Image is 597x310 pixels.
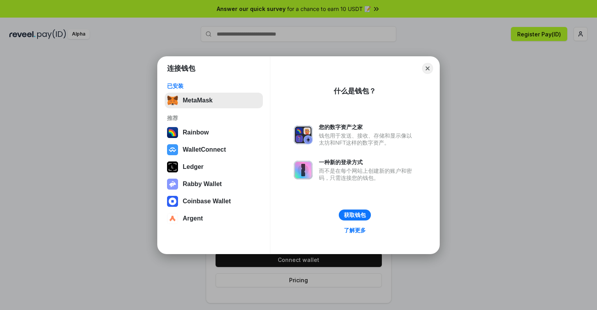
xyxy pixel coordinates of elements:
div: Coinbase Wallet [183,198,231,205]
div: 什么是钱包？ [334,86,376,96]
div: 获取钱包 [344,211,366,219]
button: Rainbow [165,125,263,140]
div: Argent [183,215,203,222]
button: MetaMask [165,93,263,108]
button: Rabby Wallet [165,176,263,192]
img: svg+xml,%3Csvg%20width%3D%2228%22%20height%3D%2228%22%20viewBox%3D%220%200%2028%2028%22%20fill%3D... [167,213,178,224]
h1: 连接钱包 [167,64,195,73]
img: svg+xml,%3Csvg%20xmlns%3D%22http%3A%2F%2Fwww.w3.org%2F2000%2Fsvg%22%20fill%3D%22none%22%20viewBox... [294,125,313,144]
div: WalletConnect [183,146,226,153]
a: 了解更多 [339,225,370,235]
div: Rainbow [183,129,209,136]
img: svg+xml,%3Csvg%20width%3D%2228%22%20height%3D%2228%22%20viewBox%3D%220%200%2028%2028%22%20fill%3D... [167,196,178,207]
img: svg+xml,%3Csvg%20xmlns%3D%22http%3A%2F%2Fwww.w3.org%2F2000%2Fsvg%22%20fill%3D%22none%22%20viewBox... [167,179,178,190]
div: 了解更多 [344,227,366,234]
button: Coinbase Wallet [165,194,263,209]
div: 钱包用于发送、接收、存储和显示像以太坊和NFT这样的数字资产。 [319,132,416,146]
img: svg+xml,%3Csvg%20fill%3D%22none%22%20height%3D%2233%22%20viewBox%3D%220%200%2035%2033%22%20width%... [167,95,178,106]
img: svg+xml,%3Csvg%20xmlns%3D%22http%3A%2F%2Fwww.w3.org%2F2000%2Fsvg%22%20width%3D%2228%22%20height%3... [167,161,178,172]
img: svg+xml,%3Csvg%20xmlns%3D%22http%3A%2F%2Fwww.w3.org%2F2000%2Fsvg%22%20fill%3D%22none%22%20viewBox... [294,161,313,179]
button: Ledger [165,159,263,175]
button: Argent [165,211,263,226]
button: WalletConnect [165,142,263,158]
div: Rabby Wallet [183,181,222,188]
div: MetaMask [183,97,212,104]
img: svg+xml,%3Csvg%20width%3D%22120%22%20height%3D%22120%22%20viewBox%3D%220%200%20120%20120%22%20fil... [167,127,178,138]
button: 获取钱包 [339,210,371,220]
div: 一种新的登录方式 [319,159,416,166]
div: 而不是在每个网站上创建新的账户和密码，只需连接您的钱包。 [319,167,416,181]
div: 推荐 [167,115,261,122]
div: Ledger [183,163,203,170]
div: 已安装 [167,82,261,90]
div: 您的数字资产之家 [319,124,416,131]
img: svg+xml,%3Csvg%20width%3D%2228%22%20height%3D%2228%22%20viewBox%3D%220%200%2028%2028%22%20fill%3D... [167,144,178,155]
button: Close [422,63,433,74]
